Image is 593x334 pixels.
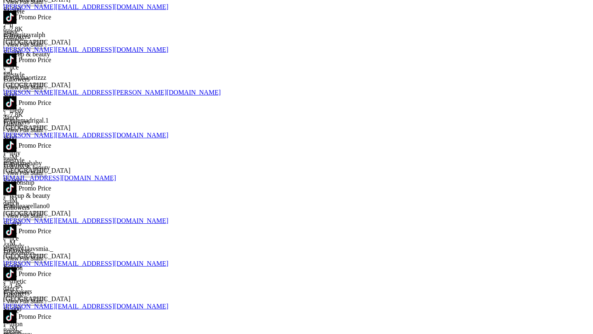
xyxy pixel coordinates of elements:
[3,124,590,132] div: [GEOGRAPHIC_DATA]
[3,139,16,152] img: TikTok
[3,160,590,167] div: @ itsromebaby
[3,53,16,67] img: TikTok
[3,182,16,195] img: TikTok
[3,31,590,39] div: @ freeritzyralph
[3,74,590,81] div: @ yohanaortizzz
[3,217,168,224] a: [PERSON_NAME][EMAIL_ADDRESS][DOMAIN_NAME]
[3,174,116,181] a: [EMAIL_ADDRESS][DOMAIN_NAME]
[3,295,590,303] div: [GEOGRAPHIC_DATA]
[3,46,168,53] a: [PERSON_NAME][EMAIL_ADDRESS][DOMAIN_NAME]
[3,39,590,46] div: [GEOGRAPHIC_DATA]
[3,96,16,109] img: TikTok
[3,117,590,124] div: @ valemadrigal.1
[3,210,590,217] div: [GEOGRAPHIC_DATA]
[3,202,590,210] div: @ naileaarellano0
[3,288,590,295] div: @ aceakers
[3,3,168,10] a: [PERSON_NAME][EMAIL_ADDRESS][DOMAIN_NAME]
[3,267,16,281] img: TikTok
[3,260,168,267] a: [PERSON_NAME][EMAIL_ADDRESS][DOMAIN_NAME]
[3,132,168,139] a: [PERSON_NAME][EMAIL_ADDRESS][DOMAIN_NAME]
[3,225,16,238] img: TikTok
[3,303,168,310] a: [PERSON_NAME][EMAIL_ADDRESS][DOMAIN_NAME]
[3,167,590,174] div: [GEOGRAPHIC_DATA]
[3,245,590,253] div: @ every1luvsmia._
[3,89,221,96] a: [PERSON_NAME][EMAIL_ADDRESS][PERSON_NAME][DOMAIN_NAME]
[3,81,590,89] div: [GEOGRAPHIC_DATA]
[3,310,16,323] img: TikTok
[3,11,16,24] img: TikTok
[3,253,590,260] div: [GEOGRAPHIC_DATA]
